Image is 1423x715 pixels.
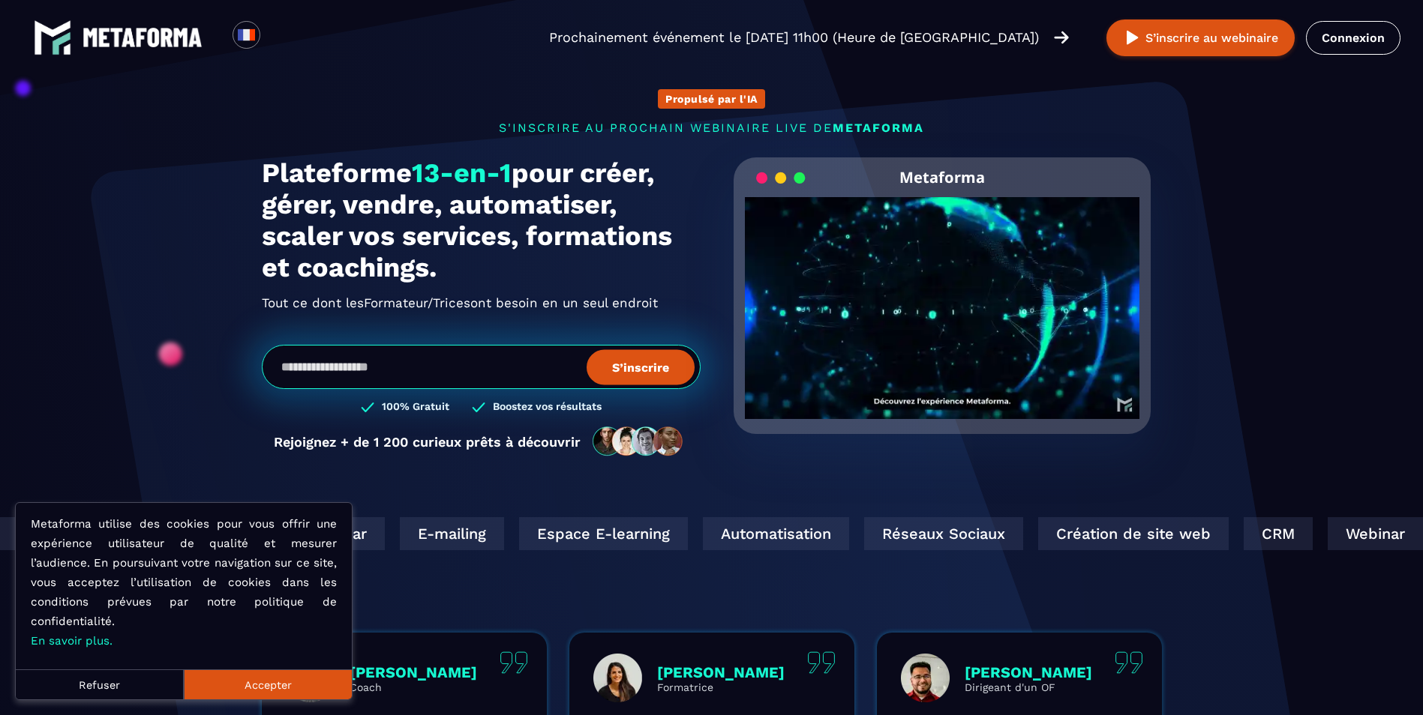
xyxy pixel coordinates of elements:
p: Prochainement événement le [DATE] 11h00 (Heure de [GEOGRAPHIC_DATA]) [549,27,1039,48]
h1: Plateforme pour créer, gérer, vendre, automatiser, scaler vos services, formations et coachings. [262,157,701,283]
img: profile [593,654,642,702]
img: profile [901,654,950,702]
button: Refuser [16,669,184,699]
a: En savoir plus. [31,634,113,648]
p: [PERSON_NAME] [965,663,1092,681]
video: Your browser does not support the video tag. [745,197,1140,394]
div: Search for option [260,21,297,54]
div: Espace E-learning [483,517,652,550]
p: Formatrice [657,681,785,693]
p: Dirigeant d'un OF [965,681,1092,693]
div: Réseaux Sociaux [828,517,987,550]
button: S’inscrire au webinaire [1106,19,1295,56]
img: fr [237,25,256,44]
img: play [1123,28,1142,47]
p: [PERSON_NAME] [350,663,477,681]
p: [PERSON_NAME] [657,663,785,681]
span: 13-en-1 [412,157,512,189]
button: Accepter [184,669,352,699]
h3: 100% Gratuit [382,400,449,414]
p: Propulsé par l'IA [665,93,758,105]
h2: Metaforma [899,157,985,197]
img: quote [807,651,836,674]
img: community-people [588,426,689,457]
div: Webinar [1292,517,1387,550]
p: Rejoignez + de 1 200 curieux prêts à découvrir [274,434,581,450]
img: quote [500,651,528,674]
p: Metaforma utilise des cookies pour vous offrir une expérience utilisateur de qualité et mesurer l... [31,514,337,651]
img: quote [1115,651,1143,674]
div: CRM [1208,517,1277,550]
img: loading [756,171,806,185]
p: Coach [350,681,477,693]
span: METAFORMA [833,121,924,135]
img: logo [34,19,71,56]
img: checked [361,400,374,414]
div: Automatisation [667,517,813,550]
img: arrow-right [1054,29,1069,46]
div: E-mailing [364,517,468,550]
h3: Boostez vos résultats [493,400,602,414]
img: logo [83,28,203,47]
p: s'inscrire au prochain webinaire live de [262,121,1162,135]
button: S’inscrire [587,349,695,384]
a: Connexion [1306,21,1400,55]
img: checked [472,400,485,414]
div: Création de site web [1002,517,1193,550]
span: Formateur/Trices [364,291,470,315]
h2: Tout ce dont les ont besoin en un seul endroit [262,291,701,315]
input: Search for option [273,28,284,46]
